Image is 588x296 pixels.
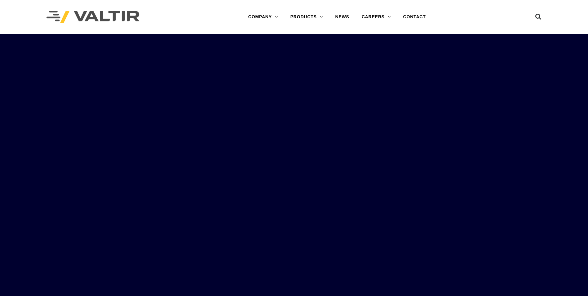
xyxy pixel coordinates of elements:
[356,11,397,23] a: CAREERS
[329,11,356,23] a: NEWS
[242,11,284,23] a: COMPANY
[46,11,139,24] img: Valtir
[284,11,329,23] a: PRODUCTS
[397,11,432,23] a: CONTACT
